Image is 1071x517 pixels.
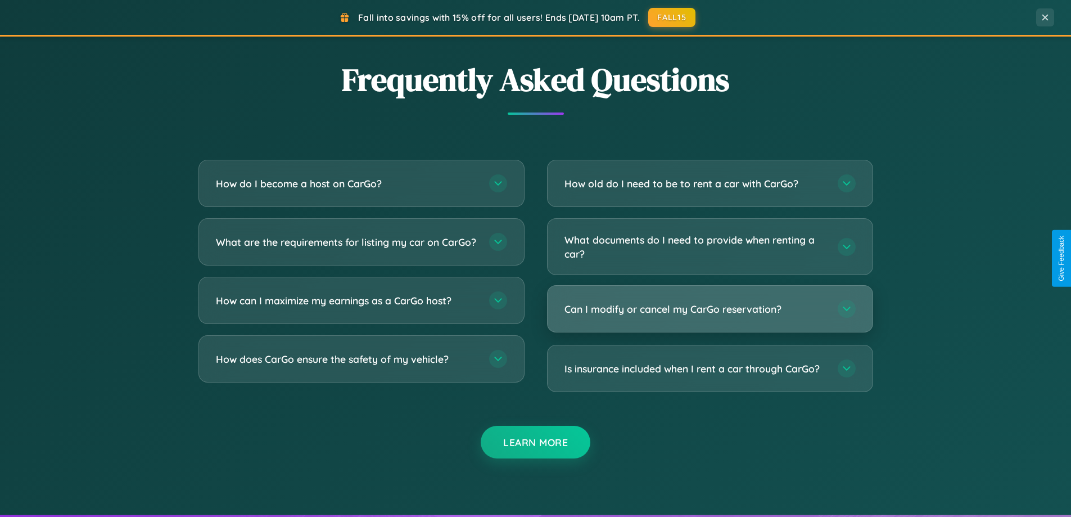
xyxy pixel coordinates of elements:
h3: How can I maximize my earnings as a CarGo host? [216,294,478,308]
h3: What are the requirements for listing my car on CarGo? [216,235,478,249]
button: FALL15 [648,8,695,27]
h3: Can I modify or cancel my CarGo reservation? [564,302,826,316]
div: Give Feedback [1058,236,1065,281]
h3: How do I become a host on CarGo? [216,177,478,191]
span: Fall into savings with 15% off for all users! Ends [DATE] 10am PT. [358,12,640,23]
button: Learn More [481,426,590,458]
h3: Is insurance included when I rent a car through CarGo? [564,362,826,376]
h3: What documents do I need to provide when renting a car? [564,233,826,260]
h3: How does CarGo ensure the safety of my vehicle? [216,352,478,366]
h3: How old do I need to be to rent a car with CarGo? [564,177,826,191]
h2: Frequently Asked Questions [198,58,873,101]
